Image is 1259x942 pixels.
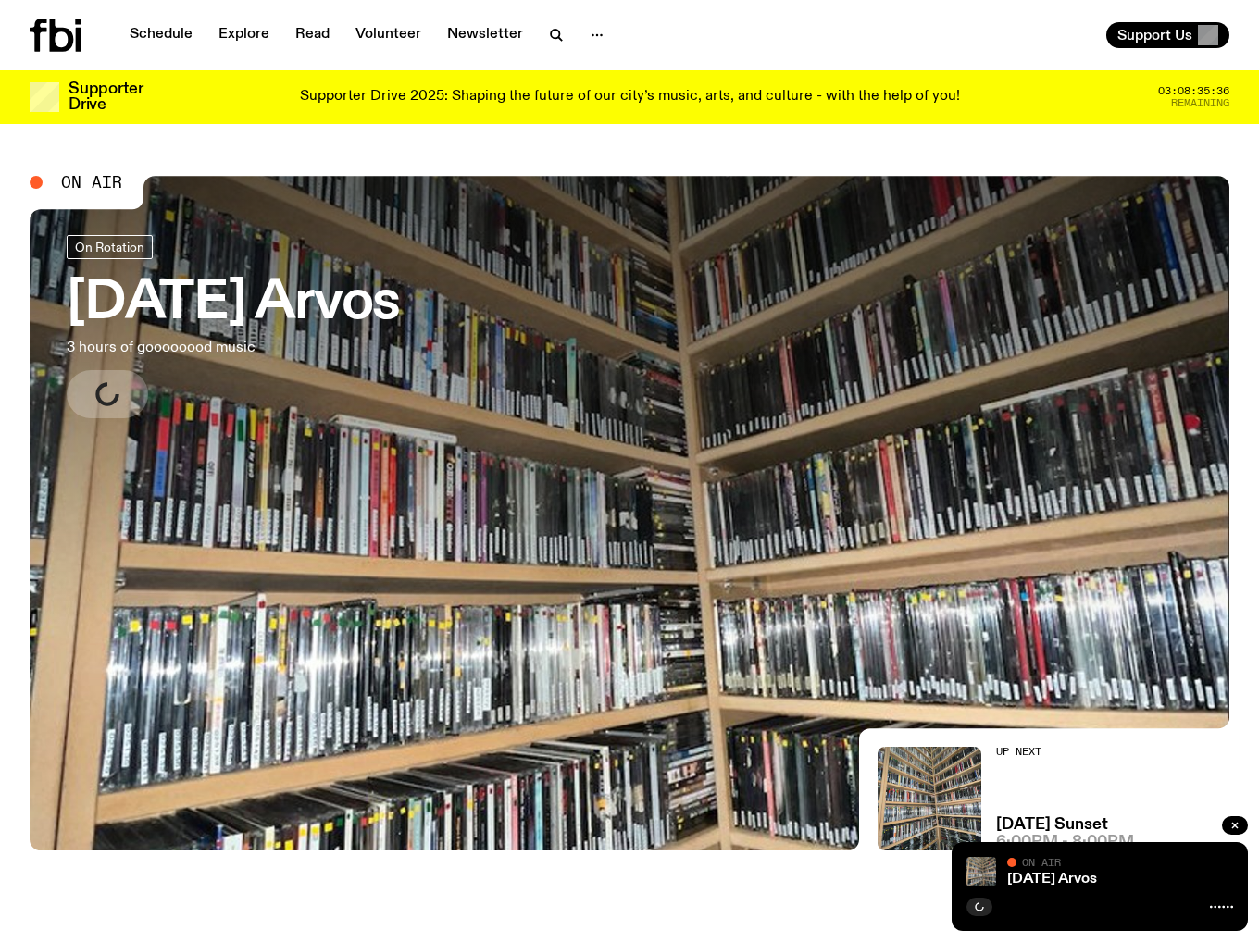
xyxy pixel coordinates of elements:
[1117,27,1192,43] span: Support Us
[61,174,122,191] span: On Air
[1106,22,1229,48] button: Support Us
[118,22,204,48] a: Schedule
[67,235,400,418] a: [DATE] Arvos3 hours of goooooood music
[996,835,1134,850] span: 6:00pm - 8:00pm
[966,857,996,886] img: A corner shot of the fbi music library
[436,22,534,48] a: Newsletter
[300,89,960,105] p: Supporter Drive 2025: Shaping the future of our city’s music, arts, and culture - with the help o...
[284,22,341,48] a: Read
[67,278,400,329] h3: [DATE] Arvos
[1007,872,1097,886] a: [DATE] Arvos
[207,22,280,48] a: Explore
[1158,86,1229,96] span: 03:08:35:36
[30,176,1229,850] a: A corner shot of the fbi music library
[67,337,400,359] p: 3 hours of goooooood music
[996,817,1108,833] a: [DATE] Sunset
[1022,856,1061,868] span: On Air
[878,747,981,850] img: A corner shot of the fbi music library
[75,240,144,254] span: On Rotation
[996,747,1134,757] h2: Up Next
[69,81,143,113] h3: Supporter Drive
[1171,98,1229,108] span: Remaining
[344,22,432,48] a: Volunteer
[67,235,153,259] a: On Rotation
